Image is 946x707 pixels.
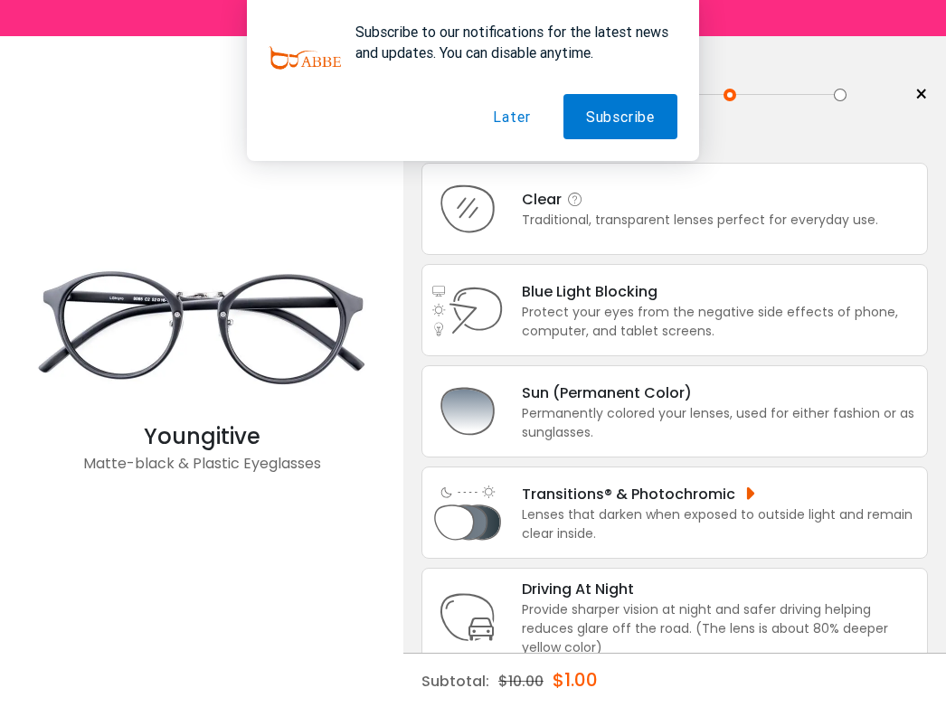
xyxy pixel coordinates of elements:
div: Sun (Permanent Color) [522,382,918,404]
div: $1.00 [553,654,598,706]
div: Blue Light Blocking [522,280,918,303]
div: Protect your eyes from the negative side effects of phone, computer, and tablet screens. [522,303,918,341]
button: Later [470,94,553,139]
div: Clear [522,188,878,211]
img: notification icon [269,22,341,94]
div: Youngitive [21,420,383,453]
div: Lenses that darken when exposed to outside light and remain clear inside. [522,505,918,543]
div: Matte-black & Plastic Eyeglasses [21,453,383,489]
img: Sun [431,375,504,448]
div: Permanently colored your lenses, used for either fashion or as sunglasses. [522,404,918,442]
div: Subscribe to our notifications for the latest news and updates. You can disable anytime. [341,22,677,63]
img: Matte-black Youngitive - Plastic Eyeglasses [21,240,383,420]
i: Clear [566,191,584,209]
div: Provide sharper vision at night and safer driving helping reduces glare off the road. (The lens i... [522,600,918,657]
button: Subscribe [563,94,677,139]
img: Light Adjusting [431,476,504,549]
div: Transitions® & Photochromic [522,483,918,505]
div: Traditional, transparent lenses perfect for everyday use. [522,211,878,230]
div: Driving At Night [522,578,918,600]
